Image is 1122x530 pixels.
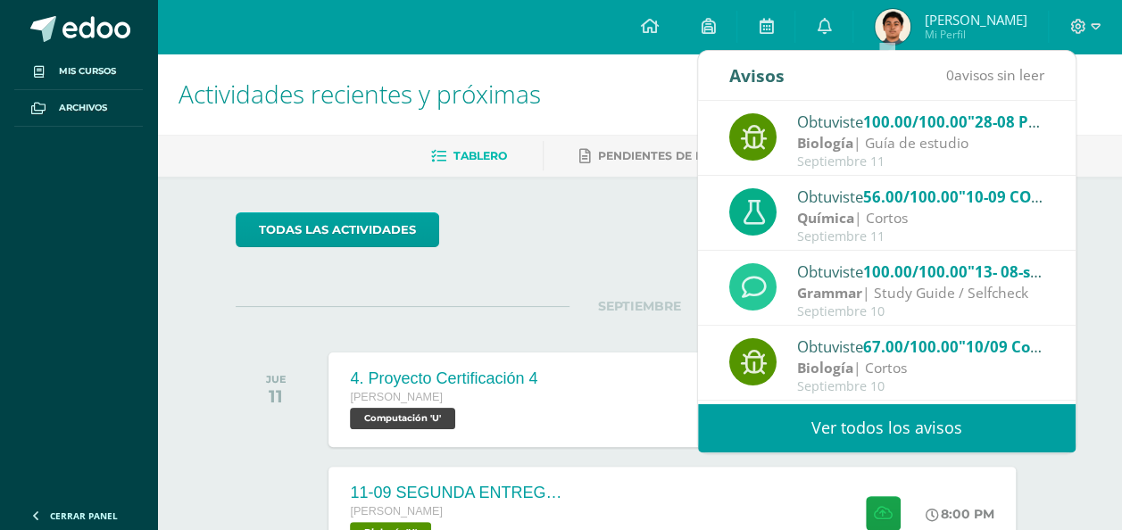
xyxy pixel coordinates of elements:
div: JUE [266,373,287,385]
div: Obtuviste en [797,335,1045,358]
a: Mis cursos [14,54,143,90]
div: | Study Guide / Selfcheck [797,283,1045,303]
a: Pendientes de entrega [579,142,751,170]
strong: Grammar [797,283,862,302]
div: Obtuviste en [797,110,1045,133]
span: "10-09 CORTO No. 2" [959,186,1110,207]
strong: Química [797,208,854,228]
span: Pendientes de entrega [598,149,751,162]
span: Mis cursos [59,64,116,79]
div: Septiembre 11 [797,154,1045,170]
span: Cerrar panel [50,509,118,522]
a: Tablero [431,142,507,170]
div: | Guía de estudio [797,133,1045,153]
span: [PERSON_NAME] [924,11,1026,29]
div: 11-09 SEGUNDA ENTREGA DE GUÍA [350,484,564,502]
span: Archivos [59,101,107,115]
div: | Cortos [797,358,1045,378]
a: todas las Actividades [236,212,439,247]
span: Mi Perfil [924,27,1026,42]
div: Obtuviste en [797,185,1045,208]
strong: Biología [797,358,853,377]
span: [PERSON_NAME] [350,391,443,403]
span: avisos sin leer [946,65,1044,85]
img: d5477ca1a3f189a885c1b57d1d09bc4b.png [875,9,910,45]
div: 4. Proyecto Certificación 4 [350,369,537,388]
span: 100.00/100.00 [863,261,968,282]
a: Archivos [14,90,143,127]
div: Septiembre 10 [797,379,1045,394]
div: | Cortos [797,208,1045,228]
span: [PERSON_NAME] [350,505,443,518]
strong: Biología [797,133,853,153]
span: SEPTIEMBRE [569,298,710,314]
span: Actividades recientes y próximas [179,77,541,111]
span: 67.00/100.00 [863,336,959,357]
span: Tablero [453,149,507,162]
a: Ver todos los avisos [698,403,1076,452]
div: Obtuviste en [797,260,1045,283]
span: Computación 'U' [350,408,455,429]
div: Septiembre 11 [797,229,1045,244]
span: 0 [946,65,954,85]
span: 56.00/100.00 [863,186,959,207]
span: "10/09 Corto 2" [959,336,1072,357]
div: 11 [266,385,287,407]
div: 8:00 PM [926,506,994,522]
div: Septiembre 10 [797,304,1045,319]
span: 100.00/100.00 [863,112,968,132]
